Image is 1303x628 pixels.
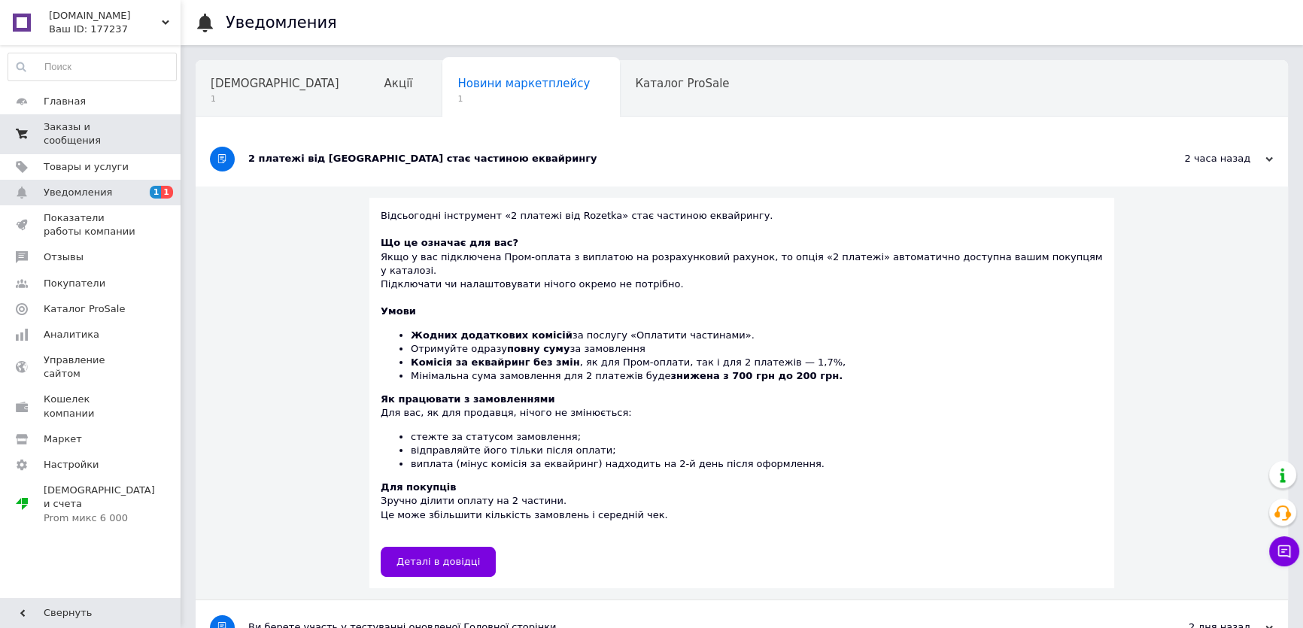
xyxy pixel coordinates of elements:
div: 2 платежі від [GEOGRAPHIC_DATA] стає частиною еквайрингу [248,152,1122,165]
li: відправляйте його тільки після оплати; [411,444,1103,457]
li: Мінімальна сума замовлення для 2 платежів буде [411,369,1103,383]
span: Маркет [44,432,82,446]
div: Ваш ID: 177237 [49,23,181,36]
div: Відсьогодні інструмент «2 платежі від Rozetka» стає частиною еквайрингу. [381,209,1103,236]
b: Як працювати з замовленнями [381,393,554,405]
span: Показатели работы компании [44,211,139,238]
span: Кошелек компании [44,393,139,420]
li: стежте за статусом замовлення; [411,430,1103,444]
span: 1 [150,186,162,199]
b: Для покупців [381,481,456,493]
span: Аналитика [44,328,99,341]
span: Товары и услуги [44,160,129,174]
h1: Уведомления [226,14,337,32]
div: 2 часа назад [1122,152,1273,165]
span: Главная [44,95,86,108]
span: Управление сайтом [44,353,139,381]
b: Що це означає для вас? [381,237,518,248]
span: 1 [457,93,590,105]
li: за послугу «Оплатити частинами». [411,329,1103,342]
span: Деталі в довідці [396,556,480,567]
span: 1 [161,186,173,199]
li: Отримуйте одразу за замовлення [411,342,1103,356]
span: Новини маркетплейсу [457,77,590,90]
li: виплата (мінус комісія за еквайринг) надходить на 2-й день після оформлення. [411,457,1103,471]
b: повну суму [507,343,569,354]
input: Поиск [8,53,176,80]
span: Настройки [44,458,99,472]
b: Жодних додаткових комісій [411,329,573,341]
span: Отзывы [44,250,84,264]
span: [DEMOGRAPHIC_DATA] и счета [44,484,155,525]
span: Каталог ProSale [44,302,125,316]
span: Покупатели [44,277,105,290]
span: 1 [211,93,339,105]
button: Чат с покупателем [1269,536,1299,566]
li: , як для Пром-оплати, так і для 2 платежів — 1,7%, [411,356,1103,369]
div: Якщо у вас підключена Пром-оплата з виплатою на розрахунковий рахунок, то опція «2 платежі» автом... [381,236,1103,291]
b: Комісія за еквайринг без змін [411,356,580,368]
b: Умови [381,305,416,317]
a: Деталі в довідці [381,547,496,577]
b: знижена з 700 грн до 200 грн. [670,370,843,381]
span: URANCLUB.COM.UA [49,9,162,23]
span: Заказы и сообщения [44,120,139,147]
div: Для вас, як для продавця, нічого не змінюється: [381,393,1103,471]
div: Prom микс 6 000 [44,511,155,525]
span: [DEMOGRAPHIC_DATA] [211,77,339,90]
span: Каталог ProSale [635,77,729,90]
div: Зручно ділити оплату на 2 частини. Це може збільшити кількість замовлень і середній чек. [381,481,1103,535]
span: Уведомления [44,186,112,199]
span: Акції [384,77,413,90]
